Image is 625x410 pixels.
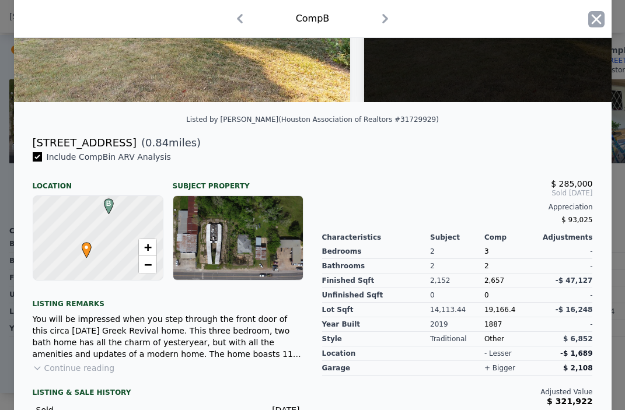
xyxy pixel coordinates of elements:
div: Style [322,332,431,346]
span: − [144,257,151,272]
div: Listed by [PERSON_NAME] (Houston Association of Realtors #31729929) [186,115,439,124]
div: Comp B [296,12,330,26]
div: Bathrooms [322,259,431,274]
div: 2 [484,259,539,274]
div: LISTING & SALE HISTORY [33,388,303,400]
span: -$ 1,689 [560,349,592,358]
div: 0 [430,288,484,303]
span: 0 [484,291,489,299]
span: Include Comp B in ARV Analysis [42,152,176,162]
div: Subject Property [173,172,303,191]
span: 3 [484,247,489,255]
span: $ 93,025 [561,216,592,224]
div: B [101,198,108,205]
span: • [79,239,95,256]
div: 2,152 [430,274,484,288]
a: Zoom in [139,239,156,256]
div: 2 [430,259,484,274]
div: Characteristics [322,233,431,242]
div: 2019 [430,317,484,332]
div: Adjusted Value [322,387,593,397]
div: + bigger [484,363,515,373]
span: $ 2,108 [563,364,592,372]
span: $ 6,852 [563,335,592,343]
div: Listing remarks [33,290,303,309]
div: - lesser [484,349,512,358]
button: Continue reading [33,362,115,374]
div: 2 [430,244,484,259]
div: • [79,242,86,249]
div: - [539,244,593,259]
span: $ 321,922 [547,397,592,406]
div: You will be impressed when you step through the front door of this circa [DATE] Greek Revival hom... [33,313,303,360]
div: Appreciation [322,202,593,212]
span: 19,166.4 [484,306,515,314]
div: Unfinished Sqft [322,288,431,303]
a: Zoom out [139,256,156,274]
span: Sold [DATE] [322,188,593,198]
div: Location [33,172,163,191]
div: Traditional [430,332,484,346]
span: $ 285,000 [551,179,592,188]
span: 0.84 [145,136,169,149]
div: - [539,259,593,274]
div: [STREET_ADDRESS] [33,135,137,151]
span: ( miles) [137,135,201,151]
div: Comp [484,233,539,242]
span: B [101,198,117,209]
div: Lot Sqft [322,303,431,317]
div: Adjustments [539,233,593,242]
div: Other [484,332,539,346]
div: location [322,346,431,361]
div: 1887 [484,317,539,332]
div: 14,113.44 [430,303,484,317]
div: Subject [430,233,484,242]
span: -$ 16,248 [556,306,593,314]
div: - [539,317,593,332]
div: Year Built [322,317,431,332]
div: Finished Sqft [322,274,431,288]
span: -$ 47,127 [556,276,593,285]
div: Bedrooms [322,244,431,259]
div: - [539,288,593,303]
span: + [144,240,151,254]
div: garage [322,361,431,376]
span: 2,657 [484,276,504,285]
